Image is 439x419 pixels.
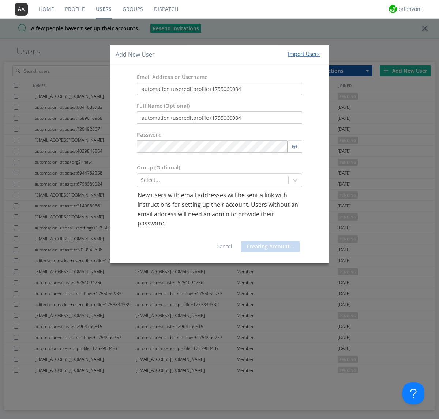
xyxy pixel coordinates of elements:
a: Cancel [217,243,232,250]
img: 373638.png [15,3,28,16]
label: Password [137,132,162,139]
button: Creating Account... [241,241,300,252]
div: orionvontas+atlas+automation+org2 [399,5,426,13]
input: e.g. email@address.com, Housekeeping1 [137,83,302,95]
div: Import Users [288,50,320,58]
label: Group (Optional) [137,164,180,172]
p: New users with email addresses will be sent a link with instructions for setting up their account... [138,191,301,228]
label: Full Name (Optional) [137,103,190,110]
input: Julie Appleseed [137,112,302,124]
img: 29d36aed6fa347d5a1537e7736e6aa13 [389,5,397,13]
h4: Add New User [116,50,155,59]
label: Email Address or Username [137,74,207,81]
